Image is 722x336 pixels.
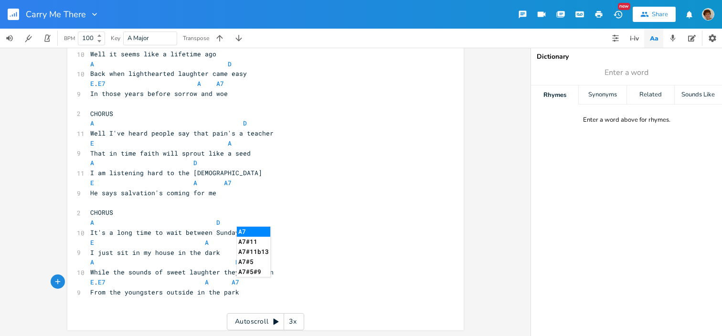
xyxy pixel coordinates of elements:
span: I am listening hard to the [DEMOGRAPHIC_DATA] [90,168,262,177]
span: A7 [216,79,224,88]
li: A7 [237,227,270,237]
button: New [608,6,627,23]
span: A [90,119,94,127]
button: Share [633,7,676,22]
span: A [205,278,209,286]
span: E7 [98,79,106,88]
span: He says salvation's coming for me [90,189,216,197]
span: Enter a word [605,67,648,78]
li: A7#11 [237,237,270,247]
span: In those years before sorrow and woe [90,89,228,98]
div: Transpose [183,35,209,41]
span: A [228,139,232,147]
span: A7 [232,278,239,286]
span: While the sounds of sweet laughter they drift in [90,268,274,276]
li: A7#5 [237,257,270,267]
span: E [90,278,94,286]
div: Rhymes [531,85,578,105]
span: D [235,258,239,266]
div: Autoscroll [227,313,304,330]
span: E [90,238,94,247]
span: Well I've heard people say that pain's a teacher [90,129,274,137]
span: A Major [127,34,149,42]
span: From the youngsters outside in the park [90,288,239,296]
span: Carry Me There [26,10,86,19]
span: E [90,178,94,187]
span: A [197,79,201,88]
span: E [90,139,94,147]
span: D [216,218,220,227]
span: CHORUS [90,208,113,217]
span: A [90,60,94,68]
li: A7#11b13 [237,247,270,257]
span: E7 [98,278,106,286]
div: Dictionary [537,53,716,60]
div: Synonyms [579,85,626,105]
span: D [193,158,197,167]
span: A [205,238,209,247]
span: A [193,178,197,187]
div: Sounds Like [675,85,722,105]
span: A [90,158,94,167]
li: A7#5#9 [237,267,270,277]
span: D [243,119,247,127]
span: D [228,60,232,68]
span: A [90,218,94,227]
div: Key [111,35,120,41]
div: BPM [64,36,75,41]
img: scohenmusic [702,8,714,21]
span: . [90,79,224,88]
div: 3x [284,313,301,330]
div: Related [627,85,674,105]
span: Back when lighthearted laughter came easy [90,69,247,78]
div: Share [652,10,668,19]
div: Enter a word above for rhymes. [583,116,670,124]
span: It's a long time to wait between Sundays [90,228,243,237]
span: CHORUS [90,109,113,118]
span: Well it seems like a lifetime ago [90,50,216,58]
span: E [90,79,94,88]
span: A [90,258,94,266]
span: A7 [224,178,232,187]
span: I just sit in my house in the dark [90,248,220,257]
div: New [618,3,630,10]
span: That in time faith will sprout like a seed [90,149,251,157]
span: . [90,278,239,286]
